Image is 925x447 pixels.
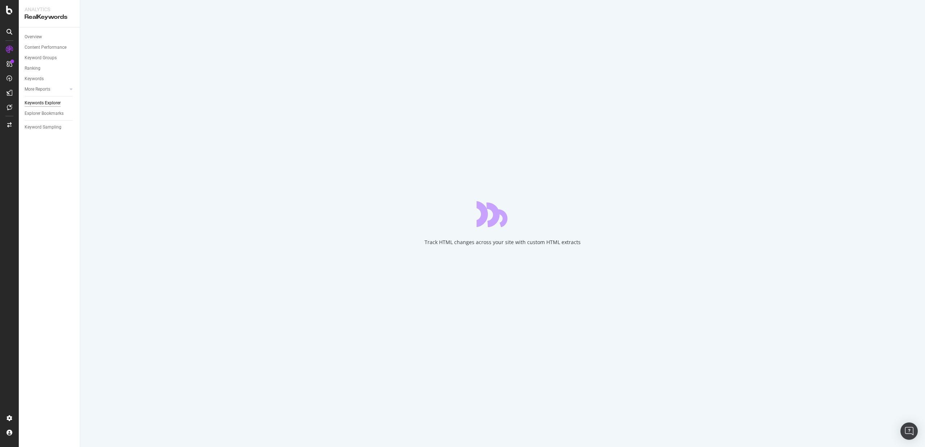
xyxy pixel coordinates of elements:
[25,65,75,72] a: Ranking
[25,44,75,51] a: Content Performance
[25,13,74,21] div: RealKeywords
[25,110,75,117] a: Explorer Bookmarks
[25,44,66,51] div: Content Performance
[25,54,75,62] a: Keyword Groups
[25,6,74,13] div: Analytics
[25,75,75,83] a: Keywords
[425,239,581,246] div: Track HTML changes across your site with custom HTML extracts
[25,54,57,62] div: Keyword Groups
[25,33,75,41] a: Overview
[900,422,918,440] div: Open Intercom Messenger
[25,33,42,41] div: Overview
[25,123,61,131] div: Keyword Sampling
[25,123,75,131] a: Keyword Sampling
[25,65,40,72] div: Ranking
[477,201,529,227] div: animation
[25,86,68,93] a: More Reports
[25,75,44,83] div: Keywords
[25,86,50,93] div: More Reports
[25,99,75,107] a: Keywords Explorer
[25,99,61,107] div: Keywords Explorer
[25,110,64,117] div: Explorer Bookmarks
